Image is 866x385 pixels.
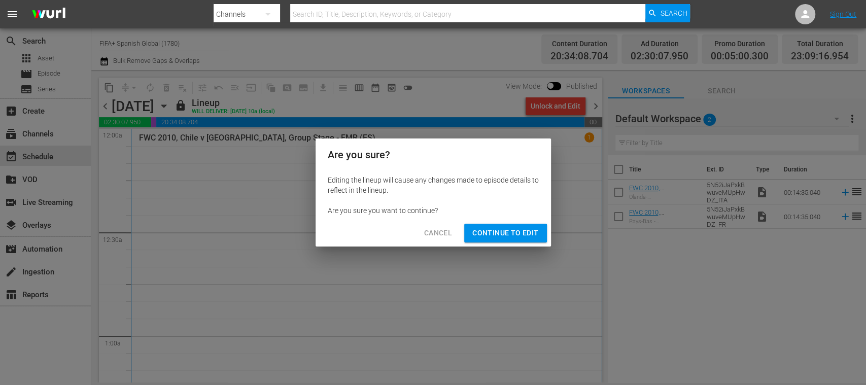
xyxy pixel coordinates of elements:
[424,227,452,239] span: Cancel
[328,205,539,216] div: Are you sure you want to continue?
[328,147,539,163] h2: Are you sure?
[830,10,856,18] a: Sign Out
[416,224,460,242] button: Cancel
[328,175,539,195] div: Editing the lineup will cause any changes made to episode details to reflect in the lineup.
[660,4,687,22] span: Search
[6,8,18,20] span: menu
[24,3,73,26] img: ans4CAIJ8jUAAAAAAAAAAAAAAAAAAAAAAAAgQb4GAAAAAAAAAAAAAAAAAAAAAAAAJMjXAAAAAAAAAAAAAAAAAAAAAAAAgAT5G...
[472,227,538,239] span: Continue to Edit
[464,224,546,242] button: Continue to Edit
